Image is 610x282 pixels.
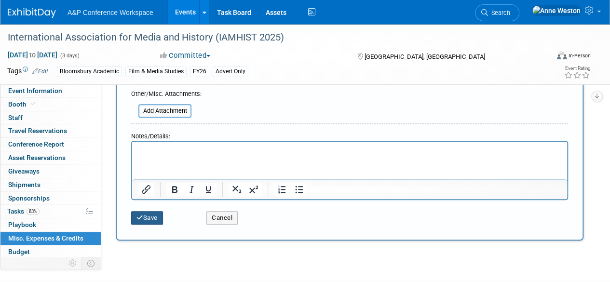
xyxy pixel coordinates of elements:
a: Tasks83% [0,205,101,218]
a: Booth [0,98,101,111]
span: Asset Reservations [8,154,66,161]
button: Save [131,211,163,225]
button: Numbered list [274,183,290,196]
div: Event Rating [564,66,590,71]
button: Underline [200,183,217,196]
button: Superscript [245,183,262,196]
div: Bloomsbury Academic [57,67,122,77]
span: Shipments [8,181,41,188]
span: 83% [27,208,40,215]
a: Edit [32,68,48,75]
div: Other/Misc. Attachments: [131,90,202,101]
a: Shipments [0,178,101,191]
img: ExhibitDay [8,8,56,18]
span: Budget [8,248,30,255]
span: Booth [8,100,38,108]
iframe: Rich Text Area [132,142,567,179]
button: Cancel [206,211,238,225]
a: Misc. Expenses & Credits [0,232,101,245]
div: FY26 [190,67,209,77]
div: In-Person [568,52,591,59]
span: [GEOGRAPHIC_DATA], [GEOGRAPHIC_DATA] [364,53,485,60]
button: Bold [166,183,183,196]
a: Giveaways [0,165,101,178]
td: Personalize Event Tab Strip [65,257,81,269]
div: Advert Only [213,67,248,77]
span: Tasks [7,207,40,215]
a: Event Information [0,84,101,97]
span: (3 days) [59,53,80,59]
span: Travel Reservations [8,127,67,134]
button: Subscript [229,183,245,196]
a: Conference Report [0,138,101,151]
span: Playbook [8,221,36,228]
td: Toggle Event Tabs [81,257,101,269]
a: Staff [0,111,101,124]
a: Budget [0,245,101,258]
span: to [28,51,37,59]
span: Search [488,9,510,16]
button: Committed [157,51,214,61]
div: Notes/Details: [131,128,568,141]
a: Sponsorships [0,192,101,205]
div: Film & Media Studies [125,67,187,77]
a: Search [475,4,519,21]
img: Anne Weston [532,5,581,16]
button: Bullet list [291,183,307,196]
td: Tags [7,66,48,77]
span: Staff [8,114,23,121]
img: Format-Inperson.png [557,52,567,59]
span: Event Information [8,87,62,94]
a: Asset Reservations [0,151,101,164]
button: Insert/edit link [138,183,154,196]
span: Misc. Expenses & Credits [8,234,83,242]
span: Sponsorships [8,194,50,202]
span: Conference Report [8,140,64,148]
div: International Association for Media and History (IAMHIST 2025) [4,29,541,46]
span: Giveaways [8,167,40,175]
button: Italic [183,183,200,196]
i: Booth reservation complete [31,101,36,107]
div: Event Format [505,50,591,65]
a: Travel Reservations [0,124,101,137]
a: Playbook [0,218,101,231]
span: [DATE] [DATE] [7,51,58,59]
span: A&P Conference Workspace [68,9,153,16]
